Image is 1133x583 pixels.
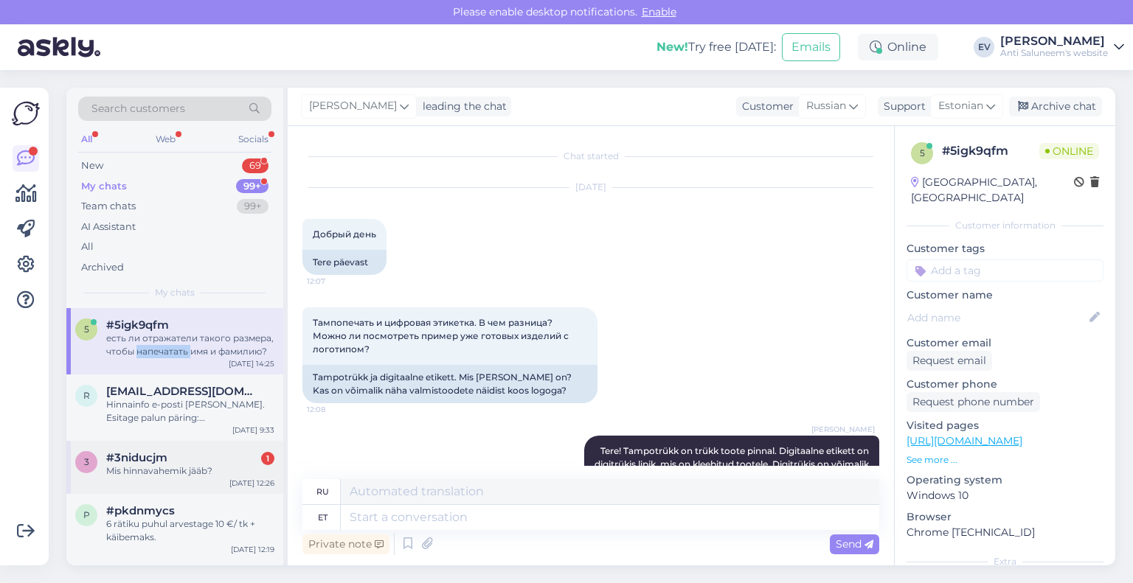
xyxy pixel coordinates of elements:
input: Add a tag [907,259,1103,282]
div: 99+ [236,179,268,194]
span: Tere! Tampotrükk on trükk toote pinnal. Digitaalne etikett on digitrükis lipik, mis on kleebitud ... [595,445,871,496]
span: Search customers [91,101,185,116]
div: Request email [907,351,992,371]
div: Customer [736,99,794,114]
span: #pkdnmycs [106,504,175,517]
div: Chat started [302,150,879,163]
input: Add name [907,310,1087,326]
span: 3 [84,456,89,467]
div: Mis hinnavahemik jääb? [106,464,274,478]
b: New! [656,40,688,54]
div: [DATE] 14:25 [229,358,274,369]
p: Customer tags [907,241,1103,256]
p: Browser [907,509,1103,525]
div: Customer information [907,219,1103,232]
span: Russian [806,98,846,114]
p: Windows 10 [907,488,1103,503]
span: 5 [920,147,925,158]
div: [PERSON_NAME] [1000,35,1108,47]
div: AI Assistant [81,220,136,234]
span: 12:08 [307,404,362,415]
div: есть ли отражатели такого размера, чтобы напечатать имя и фамилию? [106,332,274,358]
span: 12:07 [307,276,362,287]
div: Extra [907,555,1103,568]
div: Request phone number [907,392,1040,412]
p: Visited pages [907,418,1103,433]
p: Customer email [907,335,1103,351]
div: leading the chat [417,99,507,114]
div: Private note [302,534,389,554]
span: Send [836,537,873,551]
div: All [78,130,95,149]
div: [DATE] [302,181,879,194]
div: # 5igk9qfm [942,142,1039,160]
div: et [318,505,328,530]
span: My chats [155,286,195,299]
div: [GEOGRAPHIC_DATA], [GEOGRAPHIC_DATA] [911,175,1074,206]
p: Chrome [TECHNICAL_ID] [907,525,1103,540]
div: 1 [261,452,274,465]
div: 99+ [237,199,268,214]
div: Try free [DATE]: [656,38,776,56]
div: Tere päevast [302,250,387,275]
img: Askly Logo [12,100,40,128]
span: Estonian [938,98,983,114]
span: 5 [84,324,89,335]
div: Tampotrükk ja digitaalne etikett. Mis [PERSON_NAME] on? Kas on võimalik näha valmistoodete näidis... [302,365,597,403]
div: My chats [81,179,127,194]
div: Archive chat [1009,97,1102,116]
div: 69 [242,158,268,173]
a: [PERSON_NAME]Anti Saluneem's website [1000,35,1124,59]
span: [PERSON_NAME] [811,424,875,435]
p: Operating system [907,472,1103,488]
span: #5igk9qfm [106,318,169,332]
div: EV [974,37,994,57]
span: r [83,390,90,401]
p: Customer name [907,287,1103,303]
div: Socials [235,130,271,149]
span: [PERSON_NAME] [309,98,397,114]
div: All [81,240,94,254]
div: Online [858,34,938,60]
div: Archived [81,260,124,275]
button: Emails [782,33,840,61]
a: [URL][DOMAIN_NAME] [907,434,1022,447]
div: Web [153,130,179,149]
span: p [83,509,90,520]
div: [DATE] 12:26 [229,478,274,489]
div: New [81,158,103,173]
span: raudnagel86@gmail.com [106,385,260,398]
p: Customer phone [907,377,1103,392]
div: 6 rätiku puhul arvestage 10 €/ tk + käibemaks. [106,517,274,544]
span: #3niducjm [106,451,167,464]
div: [DATE] 9:33 [232,425,274,436]
p: See more ... [907,453,1103,467]
span: Добрый день [313,228,376,240]
div: Support [878,99,926,114]
span: Тампопечать и цифровая этикетка. В чем разница? Можно ли посмотреть пример уже готовых изделий с ... [313,317,571,355]
div: Hinnainfo e-posti [PERSON_NAME]. Esitage palun päring: [EMAIL_ADDRESS][DOMAIN_NAME] [106,398,274,425]
div: [DATE] 12:19 [231,544,274,555]
div: ru [316,479,329,504]
div: Team chats [81,199,136,214]
span: Enable [637,5,681,18]
span: Online [1039,143,1099,159]
div: Anti Saluneem's website [1000,47,1108,59]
